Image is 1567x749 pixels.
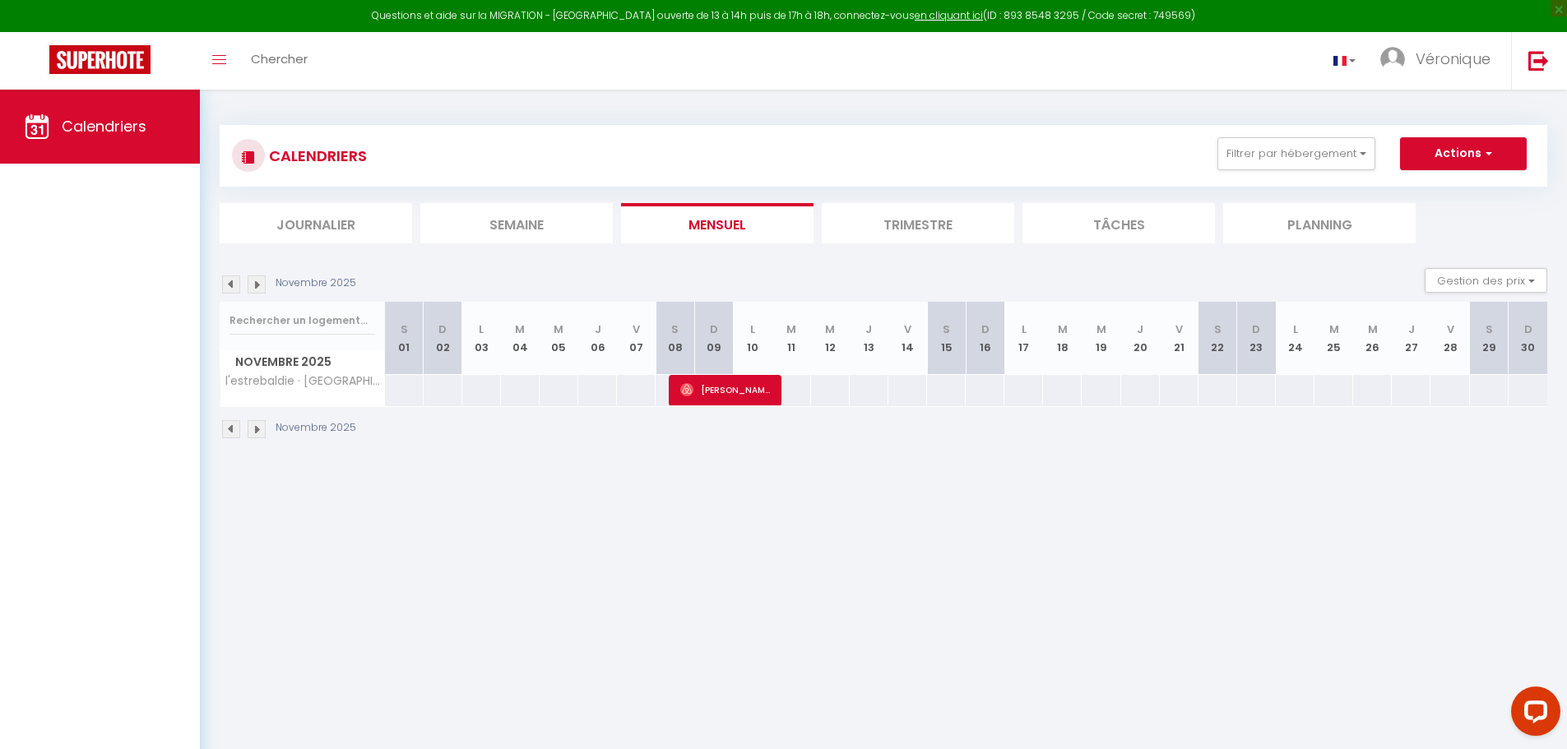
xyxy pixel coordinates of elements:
[49,45,151,74] img: Super Booking
[772,302,811,375] th: 11
[1400,137,1527,170] button: Actions
[276,420,356,436] p: Novembre 2025
[617,302,656,375] th: 07
[1416,49,1491,69] span: Véronique
[1121,302,1160,375] th: 20
[1392,302,1430,375] th: 27
[733,302,772,375] th: 10
[1408,321,1415,337] abbr: J
[276,275,356,291] p: Novembre 2025
[621,203,814,243] li: Mensuel
[1252,321,1260,337] abbr: D
[1237,302,1276,375] th: 23
[825,321,835,337] abbr: M
[239,32,320,90] a: Chercher
[850,302,888,375] th: 13
[915,8,983,22] a: en cliquant ici
[656,302,694,375] th: 08
[1082,302,1120,375] th: 19
[966,302,1004,375] th: 16
[1524,321,1532,337] abbr: D
[420,203,613,243] li: Semaine
[424,302,462,375] th: 02
[1528,50,1549,71] img: logout
[1276,302,1314,375] th: 24
[265,137,367,174] h3: CALENDRIERS
[578,302,617,375] th: 06
[1004,302,1043,375] th: 17
[540,302,578,375] th: 05
[1022,203,1215,243] li: Tâches
[633,321,640,337] abbr: V
[865,321,872,337] abbr: J
[1175,321,1183,337] abbr: V
[1353,302,1392,375] th: 26
[710,321,718,337] abbr: D
[229,306,375,335] input: Rechercher un logement...
[1380,47,1405,72] img: ...
[1447,321,1454,337] abbr: V
[1425,268,1547,293] button: Gestion des prix
[251,50,308,67] span: Chercher
[1329,321,1339,337] abbr: M
[220,350,384,374] span: Novembre 2025
[1022,321,1027,337] abbr: L
[671,321,679,337] abbr: S
[1368,321,1378,337] abbr: M
[1470,302,1509,375] th: 29
[1223,203,1416,243] li: Planning
[927,302,966,375] th: 15
[680,374,771,405] span: [PERSON_NAME]
[1160,302,1198,375] th: 21
[1368,32,1511,90] a: ... Véronique
[1137,321,1143,337] abbr: J
[438,321,447,337] abbr: D
[385,302,424,375] th: 01
[750,321,755,337] abbr: L
[888,302,927,375] th: 14
[1314,302,1353,375] th: 25
[694,302,733,375] th: 09
[1096,321,1106,337] abbr: M
[943,321,950,337] abbr: S
[822,203,1014,243] li: Trimestre
[462,302,501,375] th: 03
[515,321,525,337] abbr: M
[786,321,796,337] abbr: M
[1217,137,1375,170] button: Filtrer par hébergement
[1198,302,1237,375] th: 22
[1486,321,1493,337] abbr: S
[479,321,484,337] abbr: L
[981,321,990,337] abbr: D
[220,203,412,243] li: Journalier
[1293,321,1298,337] abbr: L
[811,302,850,375] th: 12
[62,116,146,136] span: Calendriers
[501,302,540,375] th: 04
[1498,680,1567,749] iframe: LiveChat chat widget
[554,321,563,337] abbr: M
[595,321,601,337] abbr: J
[1058,321,1068,337] abbr: M
[1430,302,1469,375] th: 28
[1043,302,1082,375] th: 18
[401,321,408,337] abbr: S
[1509,302,1547,375] th: 30
[223,375,387,387] span: l'estrebaldie · [GEOGRAPHIC_DATA], [GEOGRAPHIC_DATA]
[1214,321,1222,337] abbr: S
[904,321,911,337] abbr: V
